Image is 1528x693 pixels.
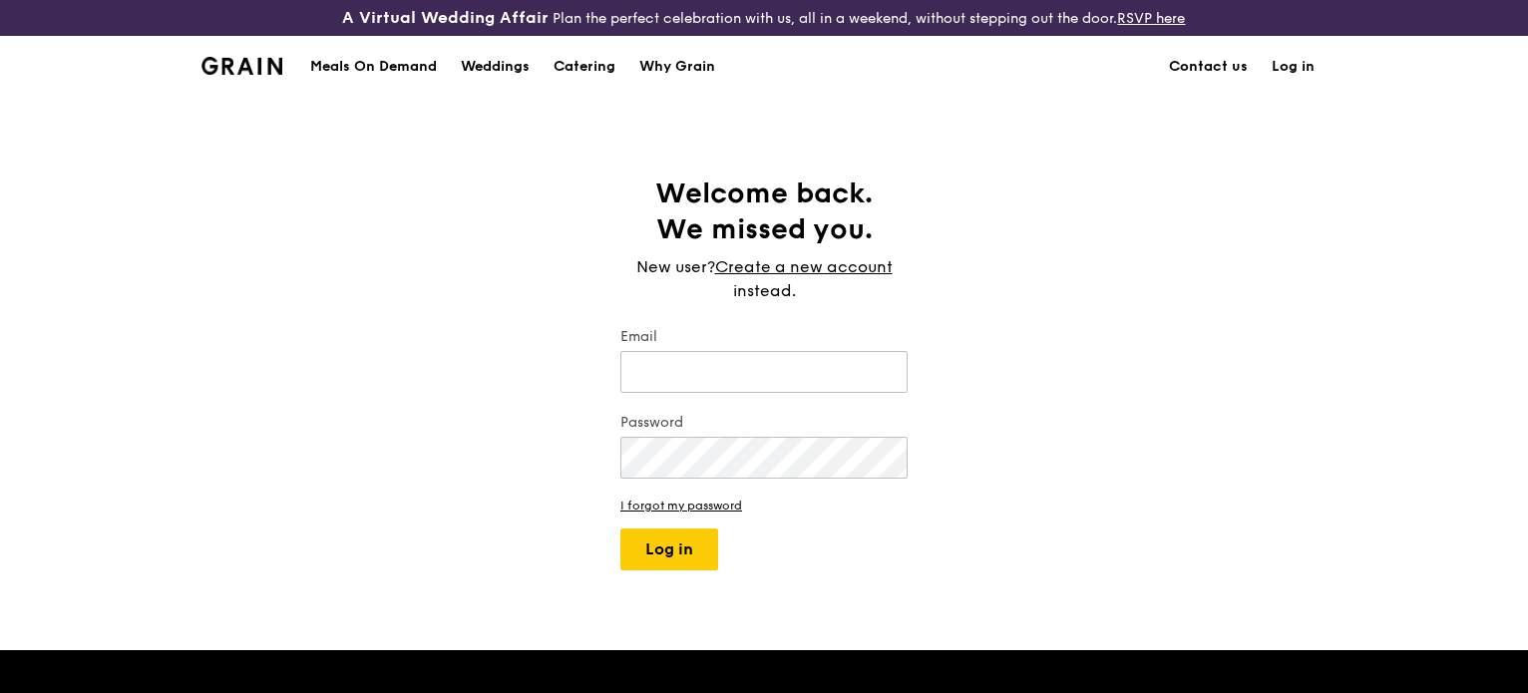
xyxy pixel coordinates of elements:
[554,37,615,97] div: Catering
[620,175,908,247] h1: Welcome back. We missed you.
[620,528,718,570] button: Log in
[342,8,549,28] h3: A Virtual Wedding Affair
[733,281,796,300] span: instead.
[201,57,282,75] img: Grain
[627,37,727,97] a: Why Grain
[310,37,437,97] div: Meals On Demand
[639,37,715,97] div: Why Grain
[449,37,542,97] a: Weddings
[254,8,1273,28] div: Plan the perfect celebration with us, all in a weekend, without stepping out the door.
[1157,37,1260,97] a: Contact us
[461,37,530,97] div: Weddings
[1117,10,1185,27] a: RSVP here
[542,37,627,97] a: Catering
[201,35,282,95] a: GrainGrain
[620,413,908,433] label: Password
[620,327,908,347] label: Email
[1260,37,1327,97] a: Log in
[636,257,715,276] span: New user?
[715,255,893,279] a: Create a new account
[620,499,908,513] a: I forgot my password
